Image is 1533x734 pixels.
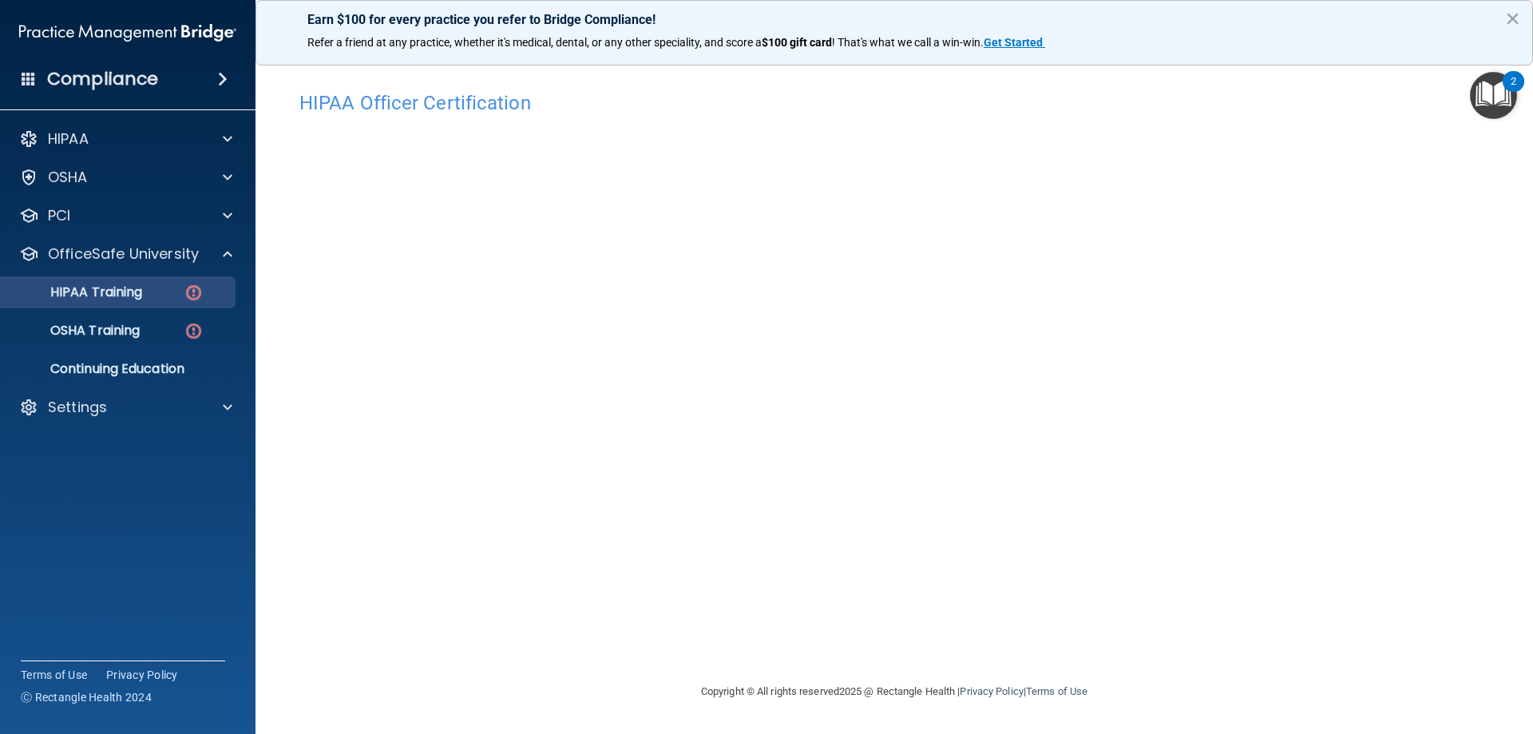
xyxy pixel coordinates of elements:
[832,36,984,49] span: ! That's what we call a win-win.
[106,667,178,683] a: Privacy Policy
[19,17,236,49] img: PMB logo
[10,361,228,377] p: Continuing Education
[1505,6,1520,31] button: Close
[299,93,1489,113] h4: HIPAA Officer Certification
[19,398,232,417] a: Settings
[10,284,142,300] p: HIPAA Training
[47,68,158,90] h4: Compliance
[21,689,152,705] span: Ⓒ Rectangle Health 2024
[21,667,87,683] a: Terms of Use
[762,36,832,49] strong: $100 gift card
[1470,72,1517,119] button: Open Resource Center, 2 new notifications
[10,323,140,339] p: OSHA Training
[184,283,204,303] img: danger-circle.6113f641.png
[19,168,232,187] a: OSHA
[307,12,1481,27] p: Earn $100 for every practice you refer to Bridge Compliance!
[48,244,199,264] p: OfficeSafe University
[984,36,1043,49] strong: Get Started
[1511,81,1516,102] div: 2
[19,129,232,149] a: HIPAA
[48,129,89,149] p: HIPAA
[960,685,1023,697] a: Privacy Policy
[984,36,1045,49] a: Get Started
[48,168,88,187] p: OSHA
[307,36,762,49] span: Refer a friend at any practice, whether it's medical, dental, or any other speciality, and score a
[603,666,1186,717] div: Copyright © All rights reserved 2025 @ Rectangle Health | |
[48,206,70,225] p: PCI
[19,206,232,225] a: PCI
[48,398,107,417] p: Settings
[19,244,232,264] a: OfficeSafe University
[184,321,204,341] img: danger-circle.6113f641.png
[299,122,1489,641] iframe: hipaa-training
[1026,685,1087,697] a: Terms of Use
